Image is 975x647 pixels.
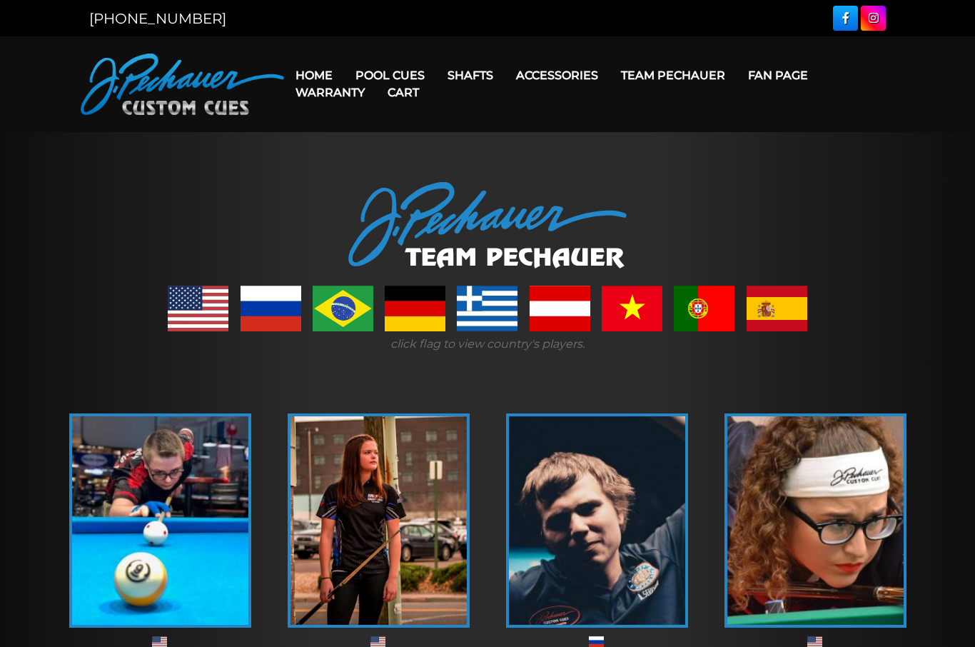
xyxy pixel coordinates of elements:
a: Home [284,57,344,94]
a: Team Pechauer [610,57,737,94]
img: alex-bryant-225x320.jpg [72,416,248,625]
img: andrei-1-225x320.jpg [509,416,685,625]
a: Shafts [436,57,505,94]
img: Pechauer Custom Cues [81,54,284,115]
a: Fan Page [737,57,819,94]
i: click flag to view country's players. [390,337,585,351]
a: [PHONE_NUMBER] [89,10,226,27]
a: Warranty [284,74,376,111]
a: Cart [376,74,430,111]
a: Pool Cues [344,57,436,94]
a: Accessories [505,57,610,94]
img: amanda-c-1-e1555337534391.jpg [291,416,467,625]
img: April-225x320.jpg [727,416,904,625]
